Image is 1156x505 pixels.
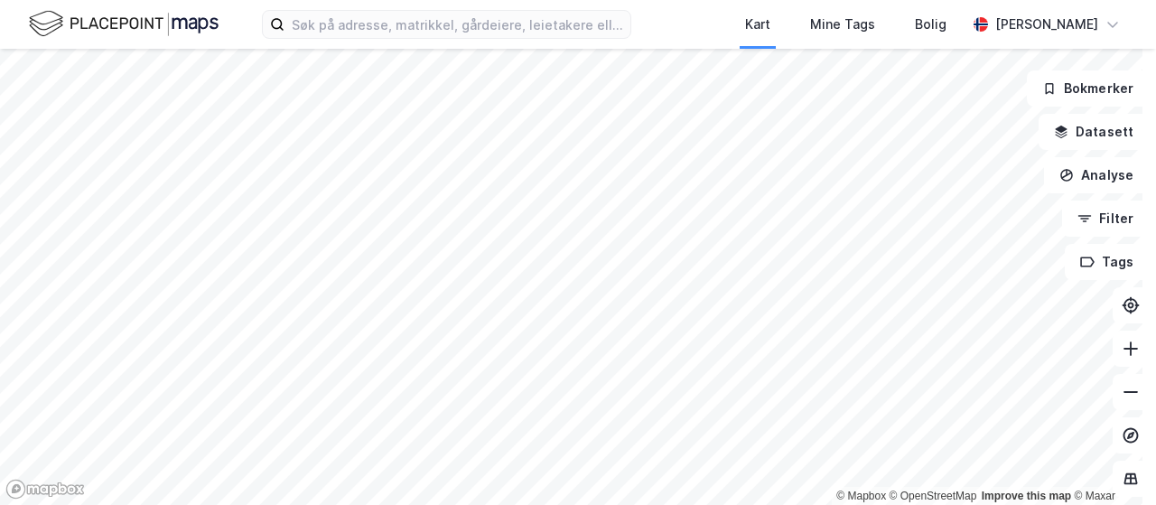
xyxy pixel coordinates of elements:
[1062,201,1149,237] button: Filter
[810,14,875,35] div: Mine Tags
[745,14,770,35] div: Kart
[1066,418,1156,505] iframe: Chat Widget
[836,490,886,502] a: Mapbox
[284,11,630,38] input: Søk på adresse, matrikkel, gårdeiere, leietakere eller personer
[995,14,1098,35] div: [PERSON_NAME]
[1027,70,1149,107] button: Bokmerker
[915,14,946,35] div: Bolig
[1065,244,1149,280] button: Tags
[29,8,219,40] img: logo.f888ab2527a4732fd821a326f86c7f29.svg
[5,479,85,500] a: Mapbox homepage
[982,490,1071,502] a: Improve this map
[1066,418,1156,505] div: Kontrollprogram for chat
[1044,157,1149,193] button: Analyse
[1039,114,1149,150] button: Datasett
[890,490,977,502] a: OpenStreetMap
